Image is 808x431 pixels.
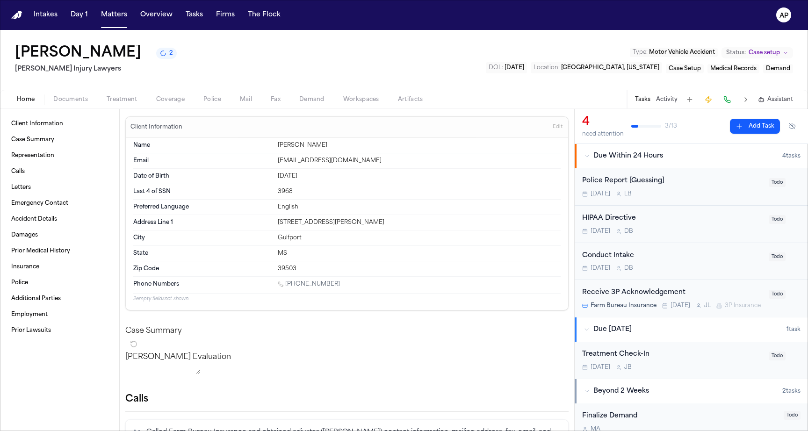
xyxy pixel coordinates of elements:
[133,234,272,242] dt: City
[575,317,808,342] button: Due [DATE]1task
[278,219,561,226] div: [STREET_ADDRESS][PERSON_NAME]
[133,250,272,257] dt: State
[582,287,763,298] div: Receive 3P Acknowledgement
[782,388,801,395] span: 2 task s
[182,7,207,23] a: Tasks
[582,176,763,187] div: Police Report [Guessing]
[11,11,22,20] img: Finch Logo
[593,151,663,161] span: Due Within 24 Hours
[203,96,221,103] span: Police
[749,49,780,57] span: Case setup
[156,48,177,59] button: 2 active tasks
[7,148,112,163] a: Representation
[534,65,560,71] span: Location :
[726,49,746,57] span: Status:
[133,188,272,195] dt: Last 4 of SSN
[278,203,561,211] div: English
[710,66,757,72] span: Medical Records
[769,252,786,261] span: Todo
[582,130,624,138] div: need attention
[244,7,284,23] button: The Flock
[7,275,112,290] a: Police
[343,96,379,103] span: Workspaces
[784,119,801,134] button: Hide completed tasks (⌘⇧H)
[7,259,112,274] a: Insurance
[721,47,793,58] button: Change status from Case setup
[758,96,793,103] button: Assistant
[398,96,423,103] span: Artifacts
[271,96,281,103] span: Fax
[763,64,793,73] button: Edit service: Demand
[7,323,112,338] a: Prior Lawsuits
[593,387,649,396] span: Beyond 2 Weeks
[721,93,734,106] button: Make a Call
[531,62,662,73] button: Edit Location: Gulfport, Mississippi
[278,265,561,273] div: 39503
[133,157,272,165] dt: Email
[7,116,112,131] a: Client Information
[505,65,524,71] span: [DATE]
[125,325,569,337] h2: Case Summary
[278,280,340,288] a: Call 1 (228) 332-6735
[7,307,112,322] a: Employment
[630,48,718,57] button: Edit Type: Motor Vehicle Accident
[53,96,88,103] span: Documents
[624,265,633,272] span: D B
[125,352,569,363] p: [PERSON_NAME] Evaluation
[15,45,141,62] button: Edit matter name
[767,96,793,103] span: Assistant
[591,190,610,198] span: [DATE]
[7,291,112,306] a: Additional Parties
[669,66,701,72] span: Case Setup
[649,50,715,55] span: Motor Vehicle Accident
[635,96,650,103] button: Tasks
[17,96,35,103] span: Home
[725,302,761,309] span: 3P Insurance
[133,203,272,211] dt: Preferred Language
[7,164,112,179] a: Calls
[133,172,272,180] dt: Date of Birth
[67,7,92,23] button: Day 1
[125,393,569,406] h2: Calls
[30,7,61,23] button: Intakes
[624,190,632,198] span: L B
[769,178,786,187] span: Todo
[7,212,112,227] a: Accident Details
[593,325,632,334] span: Due [DATE]
[561,65,659,71] span: [GEOGRAPHIC_DATA], [US_STATE]
[7,228,112,243] a: Damages
[784,411,801,420] span: Todo
[169,50,173,57] span: 2
[299,96,325,103] span: Demand
[575,144,808,168] button: Due Within 24 Hours4tasks
[730,119,780,134] button: Add Task
[656,96,678,103] button: Activity
[575,168,808,206] div: Open task: Police Report [Guessing]
[156,96,185,103] span: Coverage
[575,342,808,379] div: Open task: Treatment Check-In
[683,93,696,106] button: Add Task
[133,280,179,288] span: Phone Numbers
[591,265,610,272] span: [DATE]
[489,65,503,71] span: DOL :
[575,206,808,243] div: Open task: HIPAA Directive
[769,215,786,224] span: Todo
[137,7,176,23] button: Overview
[633,50,648,55] span: Type :
[782,152,801,160] span: 4 task s
[575,280,808,317] div: Open task: Receive 3P Acknowledgement
[553,124,563,130] span: Edit
[278,142,561,149] div: [PERSON_NAME]
[7,196,112,211] a: Emergency Contact
[704,302,711,309] span: J L
[11,11,22,20] a: Home
[666,64,704,73] button: Edit service: Case Setup
[591,364,610,371] span: [DATE]
[707,64,759,73] button: Edit service: Medical Records
[766,66,790,72] span: Demand
[212,7,238,23] button: Firms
